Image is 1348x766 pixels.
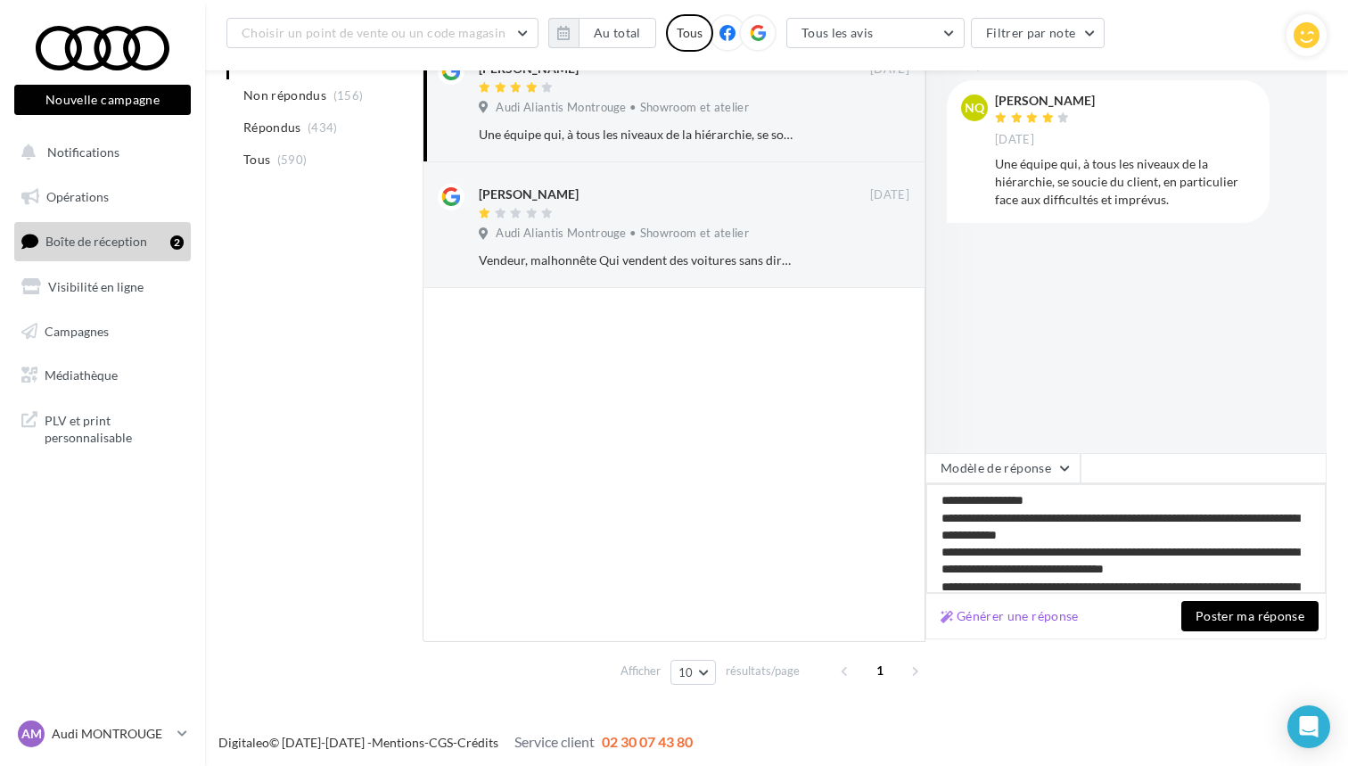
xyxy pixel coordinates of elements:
[11,313,194,350] a: Campagnes
[277,152,308,167] span: (590)
[870,187,909,203] span: [DATE]
[333,88,364,103] span: (156)
[548,18,656,48] button: Au total
[243,86,326,104] span: Non répondus
[666,14,713,52] div: Tous
[995,132,1034,148] span: [DATE]
[479,126,793,144] div: Une équipe qui, à tous les niveaux de la hiérarchie, se soucie du client, en particulier face aux...
[218,735,269,750] a: Digitaleo
[995,155,1255,209] div: Une équipe qui, à tous les niveaux de la hiérarchie, se soucie du client, en particulier face aux...
[48,279,144,294] span: Visibilité en ligne
[479,251,793,269] div: Vendeur, malhonnête Qui vendent des voitures sans dire la provenance. Je déconseille vivement le ...
[925,453,1081,483] button: Modèle de réponse
[801,25,874,40] span: Tous les avis
[11,268,194,306] a: Visibilité en ligne
[21,725,42,743] span: AM
[971,18,1106,48] button: Filtrer par note
[11,222,194,260] a: Boîte de réception2
[11,178,194,216] a: Opérations
[670,660,716,685] button: 10
[218,735,693,750] span: © [DATE]-[DATE] - - -
[243,151,270,169] span: Tous
[11,357,194,394] a: Médiathèque
[226,18,538,48] button: Choisir un point de vente ou un code magasin
[46,189,109,204] span: Opérations
[479,185,579,203] div: [PERSON_NAME]
[866,656,894,685] span: 1
[47,144,119,160] span: Notifications
[14,85,191,115] button: Nouvelle campagne
[602,733,693,750] span: 02 30 07 43 80
[45,367,118,383] span: Médiathèque
[457,735,498,750] a: Crédits
[579,18,656,48] button: Au total
[1181,601,1319,631] button: Poster ma réponse
[933,605,1086,627] button: Générer une réponse
[678,665,694,680] span: 10
[1287,705,1330,748] div: Open Intercom Messenger
[45,408,184,447] span: PLV et print personnalisable
[621,663,661,680] span: Afficher
[45,323,109,338] span: Campagnes
[308,120,338,135] span: (434)
[170,235,184,250] div: 2
[52,725,170,743] p: Audi MONTROUGE
[11,401,194,454] a: PLV et print personnalisable
[243,119,301,136] span: Répondus
[995,95,1095,107] div: [PERSON_NAME]
[11,134,187,171] button: Notifications
[496,226,749,242] span: Audi Aliantis Montrouge • Showroom et atelier
[786,18,965,48] button: Tous les avis
[726,663,800,680] span: résultats/page
[242,25,505,40] span: Choisir un point de vente ou un code magasin
[965,99,984,117] span: NQ
[45,234,147,249] span: Boîte de réception
[14,717,191,751] a: AM Audi MONTROUGE
[372,735,424,750] a: Mentions
[496,100,749,116] span: Audi Aliantis Montrouge • Showroom et atelier
[514,733,595,750] span: Service client
[429,735,453,750] a: CGS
